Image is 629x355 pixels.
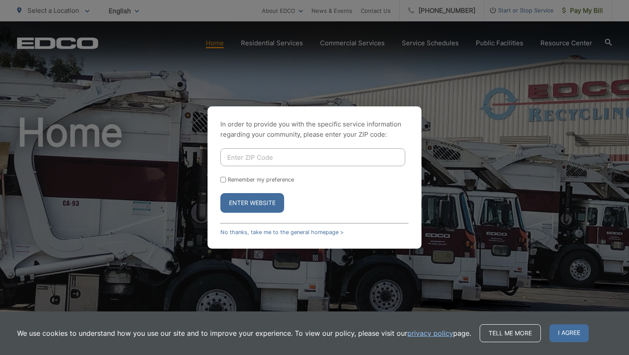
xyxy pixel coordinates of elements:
button: Enter Website [220,193,284,213]
input: Enter ZIP Code [220,148,405,166]
label: Remember my preference [228,176,294,183]
p: We use cookies to understand how you use our site and to improve your experience. To view our pol... [17,328,471,338]
span: I agree [549,324,589,342]
a: No thanks, take me to the general homepage > [220,229,344,235]
a: Tell me more [480,324,541,342]
a: privacy policy [407,328,453,338]
p: In order to provide you with the specific service information regarding your community, please en... [220,119,409,140]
